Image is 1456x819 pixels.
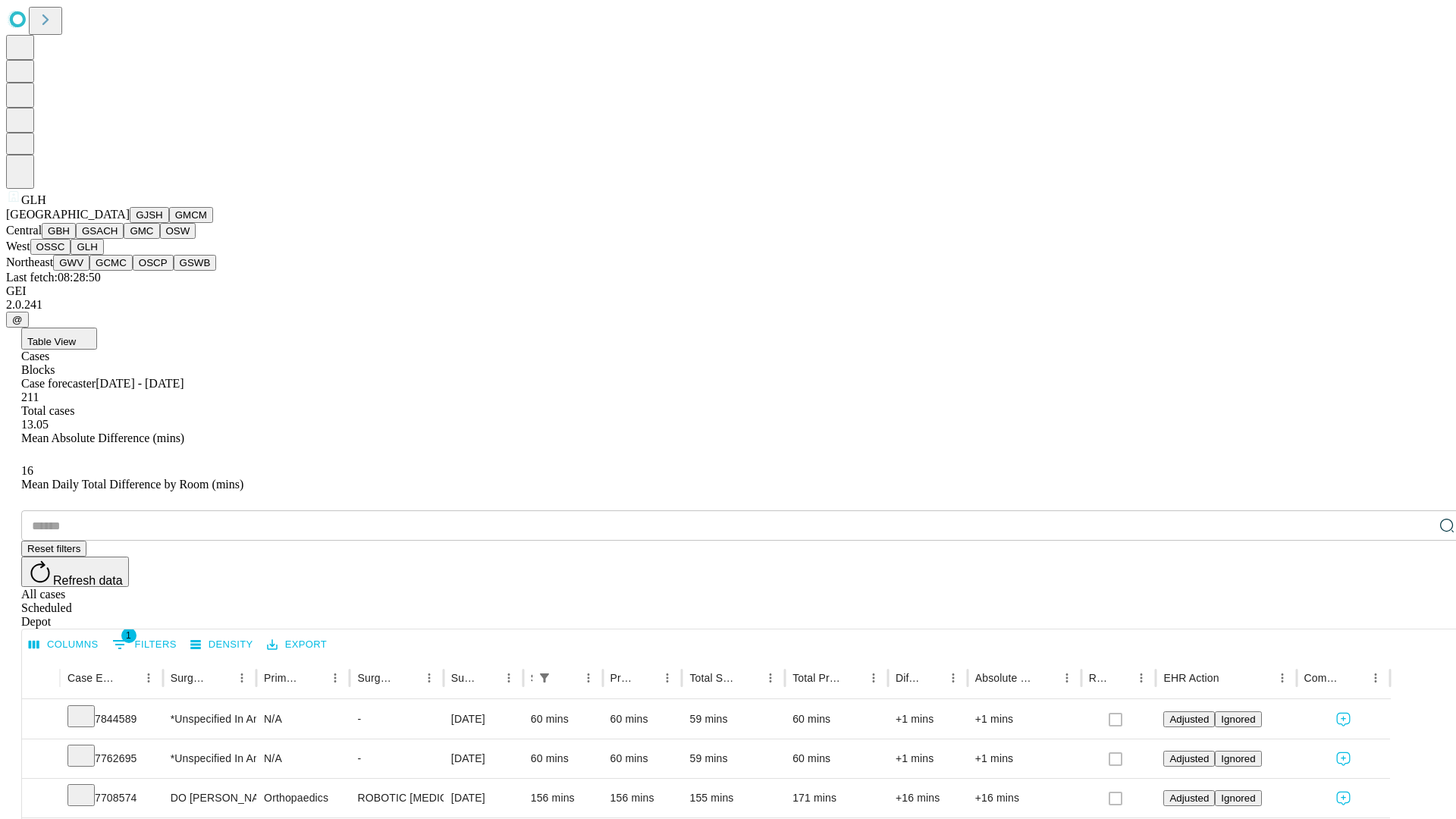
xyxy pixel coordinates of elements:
[635,667,657,689] button: Sort
[27,336,76,347] span: Table View
[21,418,49,431] span: 13.05
[1163,672,1219,684] div: EHR Action
[117,667,138,689] button: Sort
[21,478,243,491] span: Mean Daily Total Difference by Room (mins)
[21,464,33,477] span: 16
[303,667,325,689] button: Sort
[792,739,880,778] div: 60 mins
[76,223,124,239] button: GSACH
[21,541,86,557] button: Reset filters
[6,284,1450,298] div: GEI
[67,672,115,684] div: Case Epic Id
[1215,790,1261,806] button: Ignored
[169,207,213,223] button: GMCM
[25,633,102,657] button: Select columns
[171,672,209,684] div: Surgeon Name
[1109,667,1131,689] button: Sort
[6,298,1450,312] div: 2.0.241
[451,739,516,778] div: [DATE]
[1304,672,1342,684] div: Comments
[1365,667,1386,689] button: Menu
[975,739,1074,778] div: +1 mins
[130,207,169,223] button: GJSH
[534,667,555,689] div: 1 active filter
[174,255,217,271] button: GSWB
[1215,751,1261,767] button: Ignored
[531,672,532,684] div: Scheduled In Room Duration
[975,672,1034,684] div: Absolute Difference
[419,667,440,689] button: Menu
[1215,711,1261,727] button: Ignored
[264,779,342,817] div: Orthopaedics
[187,633,257,657] button: Density
[792,700,880,739] div: 60 mins
[42,223,76,239] button: GBH
[531,739,595,778] div: 60 mins
[1169,792,1209,804] span: Adjusted
[1169,753,1209,764] span: Adjusted
[30,239,71,255] button: OSSC
[6,208,130,221] span: [GEOGRAPHIC_DATA]
[896,700,960,739] div: +1 mins
[1169,714,1209,725] span: Adjusted
[610,779,675,817] div: 156 mins
[21,193,46,206] span: GLH
[171,700,249,739] div: *Unspecified In And Out Surgery Glh
[610,739,675,778] div: 60 mins
[1035,667,1056,689] button: Sort
[1221,753,1255,764] span: Ignored
[531,700,595,739] div: 60 mins
[498,667,519,689] button: Menu
[689,739,777,778] div: 59 mins
[689,700,777,739] div: 59 mins
[30,707,52,733] button: Expand
[67,739,155,778] div: 7762695
[531,779,595,817] div: 156 mins
[53,574,123,587] span: Refresh data
[689,672,737,684] div: Total Scheduled Duration
[21,377,96,390] span: Case forecaster
[1163,790,1215,806] button: Adjusted
[67,779,155,817] div: 7708574
[264,700,342,739] div: N/A
[6,312,29,328] button: @
[397,667,419,689] button: Sort
[1221,792,1255,804] span: Ignored
[451,700,516,739] div: [DATE]
[138,667,159,689] button: Menu
[6,271,101,284] span: Last fetch: 08:28:50
[30,786,52,812] button: Expand
[477,667,498,689] button: Sort
[792,672,840,684] div: Total Predicted Duration
[1131,667,1152,689] button: Menu
[21,431,184,444] span: Mean Absolute Difference (mins)
[160,223,196,239] button: OSW
[6,224,42,237] span: Central
[842,667,863,689] button: Sort
[325,667,346,689] button: Menu
[1221,714,1255,725] span: Ignored
[863,667,884,689] button: Menu
[357,672,395,684] div: Surgery Name
[30,746,52,773] button: Expand
[53,255,89,271] button: GWV
[1344,667,1365,689] button: Sort
[792,779,880,817] div: 171 mins
[21,404,74,417] span: Total cases
[557,667,578,689] button: Sort
[657,667,678,689] button: Menu
[71,239,103,255] button: GLH
[67,700,155,739] div: 7844589
[975,779,1074,817] div: +16 mins
[12,314,23,325] span: @
[739,667,760,689] button: Sort
[975,700,1074,739] div: +1 mins
[6,256,53,268] span: Northeast
[357,779,435,817] div: ROBOTIC [MEDICAL_DATA] KNEE TOTAL
[534,667,555,689] button: Show filters
[263,633,331,657] button: Export
[1089,672,1109,684] div: Resolved in EHR
[1056,667,1078,689] button: Menu
[264,672,302,684] div: Primary Service
[943,667,964,689] button: Menu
